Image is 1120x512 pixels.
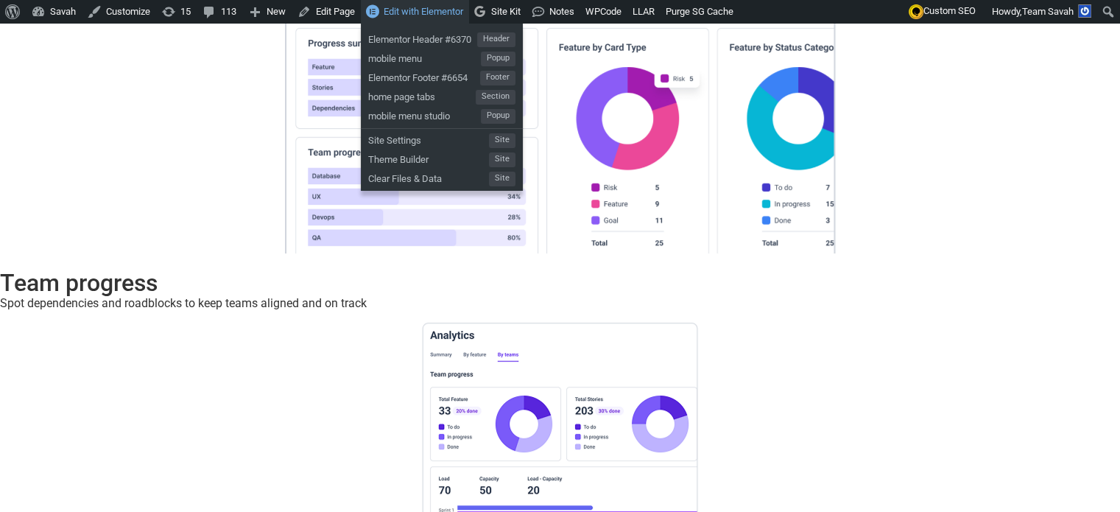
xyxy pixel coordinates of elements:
span: Edit with Elementor [384,6,463,17]
span: Site [489,172,515,186]
span: Site [489,152,515,167]
span: mobile menu studio [368,105,481,124]
span: Elementor Footer #6654 [368,66,480,85]
a: Elementor Header #6370Header [361,28,523,47]
a: Elementor Footer #6654Footer [361,66,523,85]
iframe: Chat Widget [1046,441,1120,512]
span: Team Savah [1022,6,1074,17]
span: home page tabs [368,85,476,105]
span: Header [477,32,515,47]
a: Site SettingsSite [361,129,523,148]
a: mobile menuPopup [361,47,523,66]
span: mobile menu [368,47,481,66]
span: Footer [480,71,515,85]
span: Theme Builder [368,148,489,167]
a: Clear Files & DataSite [361,167,523,186]
a: Theme BuilderSite [361,148,523,167]
span: Site Settings [368,129,489,148]
span: Popup [481,52,515,66]
span: Elementor Header #6370 [368,28,477,47]
span: Section [476,90,515,105]
a: mobile menu studioPopup [361,105,523,124]
span: Site Kit [491,6,521,17]
span: Site [489,133,515,148]
span: Popup [481,109,515,124]
span: Clear Files & Data [368,167,489,186]
a: home page tabsSection [361,85,523,105]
